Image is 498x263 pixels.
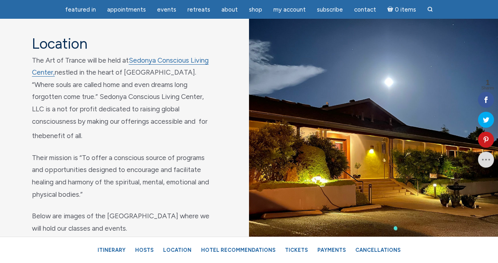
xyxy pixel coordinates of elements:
span: benefit of all. [42,132,82,140]
a: Events [152,2,181,18]
a: Contact [349,2,381,18]
a: Hotel Recommendations [197,243,279,257]
span: Subscribe [317,6,343,13]
span: 1 [481,79,494,86]
a: My Account [269,2,311,18]
span: The Art of Trance will be held at nestled in the heart of [GEOGRAPHIC_DATA]. “Where souls are cal... [32,56,209,140]
a: Appointments [102,2,151,18]
a: Hosts [131,243,157,257]
a: Payments [313,243,350,257]
a: Retreats [183,2,215,18]
span: Shop [249,6,262,13]
a: Cart0 items [382,1,421,18]
span: Retreats [187,6,210,13]
a: Shop [244,2,267,18]
span: Shares [481,86,494,90]
a: Location [159,243,195,257]
span: My Account [273,6,306,13]
span: Contact [354,6,376,13]
span: Events [157,6,176,13]
h4: Location [32,35,217,52]
a: Itinerary [94,243,129,257]
span: About [221,6,238,13]
span: Their mission is “To offer a conscious source of programs and opportunities designed to encourage... [32,154,209,198]
p: Below are images of the [GEOGRAPHIC_DATA] where we will hold our classes and events. [32,210,217,234]
span: featured in [65,6,96,13]
i: Cart [387,6,395,13]
a: About [217,2,243,18]
a: Cancellations [351,243,404,257]
a: Subscribe [312,2,348,18]
span: 0 items [395,7,416,13]
a: featured in [60,2,101,18]
a: Tickets [281,243,312,257]
span: Appointments [107,6,146,13]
